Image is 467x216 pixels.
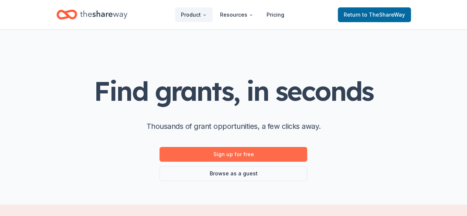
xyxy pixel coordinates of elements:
span: to TheShareWay [362,11,405,18]
button: Resources [214,7,259,22]
a: Browse as a guest [159,166,307,181]
a: Returnto TheShareWay [338,7,411,22]
h1: Find grants, in seconds [94,76,373,106]
a: Pricing [261,7,290,22]
button: Product [175,7,213,22]
a: Home [56,6,127,23]
span: Return [344,10,405,19]
p: Thousands of grant opportunities, a few clicks away. [146,120,320,132]
nav: Main [175,6,290,23]
a: Sign up for free [159,147,307,162]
